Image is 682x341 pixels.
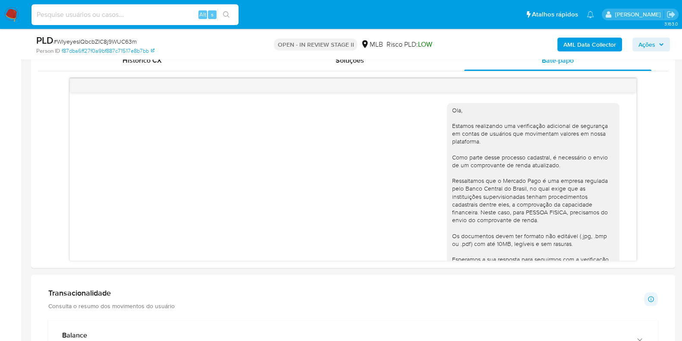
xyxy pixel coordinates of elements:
a: f87dba6ff27f0a9bf887c71517e8b7bb [62,47,154,55]
span: Histórico CX [123,55,162,65]
span: Ações [638,38,655,51]
span: LOW [418,39,432,49]
span: Atalhos rápidos [532,10,578,19]
button: search-icon [217,9,235,21]
span: Risco PLD: [386,40,432,49]
button: AML Data Collector [557,38,622,51]
span: Alt [199,10,206,19]
span: Bate-papo [542,55,574,65]
b: Person ID [36,47,60,55]
span: # WlyeyesIQbcbZIC8j9WUC63m [53,37,137,46]
b: PLD [36,33,53,47]
p: OPEN - IN REVIEW STAGE II [274,38,357,51]
a: Notificações [587,11,594,18]
span: Soluções [336,55,364,65]
a: Sair [666,10,676,19]
div: MLB [361,40,383,49]
div: Ola, Estamos realizando uma verificação adicional de segurança em contas de usuários que moviment... [452,106,614,311]
p: jhonata.costa@mercadolivre.com [615,10,663,19]
span: 3.163.0 [664,20,678,27]
span: s [211,10,214,19]
b: AML Data Collector [563,38,616,51]
button: Ações [632,38,670,51]
input: Pesquise usuários ou casos... [31,9,239,20]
